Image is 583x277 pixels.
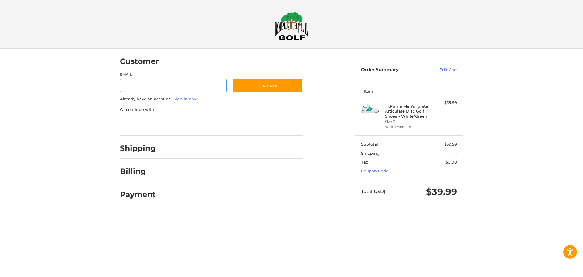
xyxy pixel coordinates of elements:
[426,67,457,73] a: Edit Cart
[445,160,457,164] span: $0.00
[454,151,457,156] span: --
[361,151,380,156] span: Shipping
[120,107,303,113] p: Or continue with
[120,144,156,153] h2: Shipping
[120,96,303,102] p: Already have an account?
[385,104,431,119] h4: 1 x Puma Men's Ignite Articulate Disc Golf Shoes - White/Green
[426,186,457,197] span: $39.99
[361,168,388,173] a: Coupon Code
[275,12,308,40] img: Maple Hill Golf
[120,167,155,176] h2: Billing
[361,67,426,73] h3: Order Summary
[173,96,198,101] a: Sign in now
[444,142,457,147] span: $39.99
[120,72,227,77] label: Email
[120,190,156,199] h2: Payment
[118,119,163,130] iframe: PayPal-paypal
[120,57,159,66] h2: Customer
[385,119,431,124] li: Size 11
[361,189,385,194] span: Total (USD)
[361,89,457,94] h3: 1 Item
[361,142,378,147] span: Subtotal
[433,100,457,106] div: $39.99
[233,79,303,93] button: Continue
[385,124,431,130] li: Width Medium
[361,160,368,164] span: Tax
